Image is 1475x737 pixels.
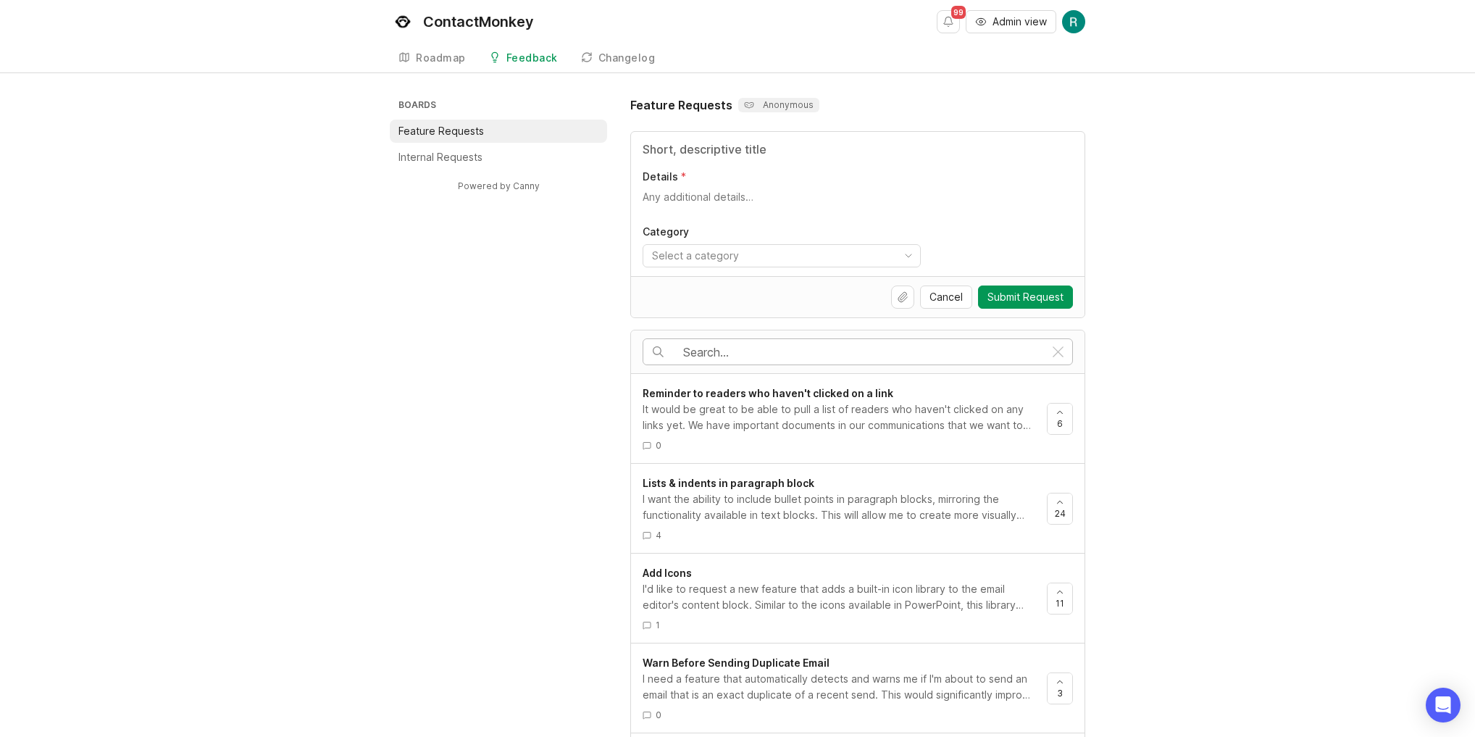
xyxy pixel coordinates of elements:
[480,43,567,73] a: Feedback
[1047,493,1073,525] button: 24
[656,529,661,541] span: 4
[993,14,1047,29] span: Admin view
[643,387,893,399] span: Reminder to readers who haven't clicked on a link
[1055,507,1066,520] span: 24
[1047,673,1073,704] button: 3
[643,170,678,184] p: Details
[643,657,830,669] span: Warn Before Sending Duplicate Email
[643,567,692,579] span: Add Icons
[390,9,416,35] img: ContactMonkey logo
[398,150,482,165] p: Internal Requests
[643,386,1047,451] a: Reminder to readers who haven't clicked on a linkIt would be great to be able to pull a list of r...
[978,286,1073,309] button: Submit Request
[643,190,1073,219] textarea: Details
[937,10,960,33] button: Notifications
[1426,688,1461,723] div: Open Intercom Messenger
[920,286,972,309] button: Cancel
[390,146,607,169] a: Internal Requests
[643,565,1047,631] a: Add IconsI'd like to request a new feature that adds a built-in icon library to the email editor'...
[966,10,1056,33] button: Admin view
[396,96,607,117] h3: Boards
[416,53,466,63] div: Roadmap
[390,43,475,73] a: Roadmap
[390,120,607,143] a: Feature Requests
[652,248,739,264] div: Select a category
[1057,417,1063,430] span: 6
[643,671,1035,703] div: I need a feature that automatically detects and warns me if I'm about to send an email that is an...
[656,439,661,451] span: 0
[987,290,1064,304] span: Submit Request
[683,344,1044,360] input: Search…
[1047,403,1073,435] button: 6
[1062,10,1085,33] img: Rowan Naylor
[744,99,814,111] p: Anonymous
[456,178,542,194] a: Powered by Canny
[656,709,661,721] span: 0
[630,96,732,114] h1: Feature Requests
[506,53,558,63] div: Feedback
[951,6,966,19] span: 99
[1057,687,1063,699] span: 3
[891,286,914,309] button: Upload file
[398,124,484,138] p: Feature Requests
[656,619,660,631] span: 1
[929,290,963,304] span: Cancel
[643,225,1073,238] label: Category
[1047,583,1073,615] button: 11
[598,53,656,63] div: Changelog
[1056,597,1064,609] span: 11
[643,655,1047,721] a: Warn Before Sending Duplicate EmailI need a feature that automatically detects and warns me if I'...
[423,14,534,29] div: ContactMonkey
[643,475,1047,541] a: Lists & indents in paragraph blockI want the ability to include bullet points in paragraph blocks...
[572,43,664,73] a: Changelog
[643,401,1035,433] div: It would be great to be able to pull a list of readers who haven't clicked on any links yet. We h...
[643,141,1073,158] input: Title
[643,491,1035,523] div: I want the ability to include bullet points in paragraph blocks, mirroring the functionality avai...
[643,581,1035,613] div: I'd like to request a new feature that adds a built-in icon library to the email editor's content...
[643,477,814,489] span: Lists & indents in paragraph block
